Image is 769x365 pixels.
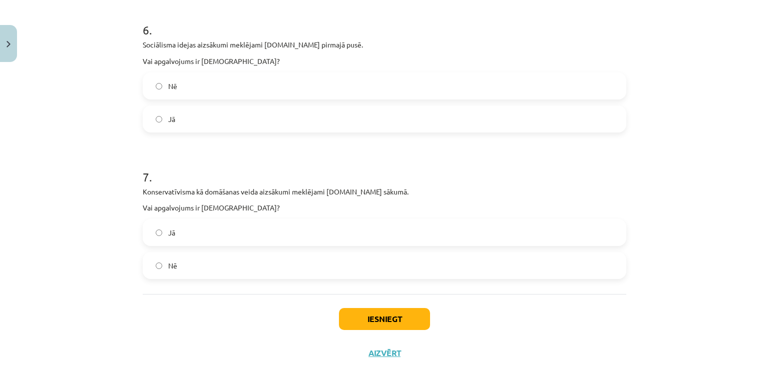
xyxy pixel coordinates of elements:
[168,81,177,91] span: Nē
[156,116,162,122] input: Jā
[143,56,626,66] p: Vai apgalvojums ir [DEMOGRAPHIC_DATA]?
[156,83,162,89] input: Nē
[339,308,430,330] button: Iesniegt
[168,227,175,238] span: Jā
[168,114,175,124] span: Jā
[143,5,626,36] h1: 6 .
[143,186,626,197] p: Konservatīvisma kā domāšanas veida aizsākumi meklējami [DOMAIN_NAME] sākumā.
[7,41,11,47] img: icon-close-lesson-0947bae3869378f0d4975bcd49f059093ad1ed9edebbc8119c70593378902aed.svg
[143,203,626,212] p: Vai apgalvojums ir [DEMOGRAPHIC_DATA]?
[143,39,626,50] p: Sociālisma idejas aizsākumi meklējami [DOMAIN_NAME] pirmajā pusē.
[168,260,177,271] span: Nē
[365,348,404,358] button: Aizvērt
[143,152,626,183] h1: 7 .
[156,229,162,236] input: Jā
[156,262,162,269] input: Nē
